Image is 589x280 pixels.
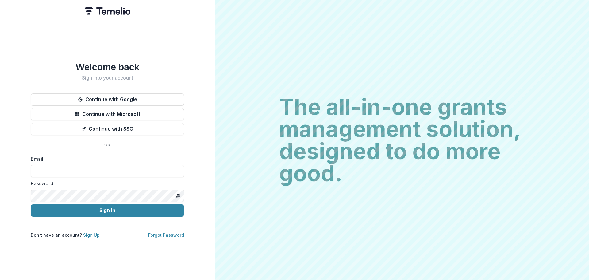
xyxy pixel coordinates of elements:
label: Password [31,180,180,187]
h1: Welcome back [31,61,184,73]
p: Don't have an account? [31,232,100,238]
a: Sign Up [83,232,100,238]
button: Toggle password visibility [173,191,183,201]
a: Forgot Password [148,232,184,238]
h2: Sign into your account [31,75,184,81]
img: Temelio [84,7,130,15]
button: Continue with Google [31,93,184,106]
button: Continue with SSO [31,123,184,135]
button: Sign In [31,204,184,217]
button: Continue with Microsoft [31,108,184,120]
label: Email [31,155,180,163]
